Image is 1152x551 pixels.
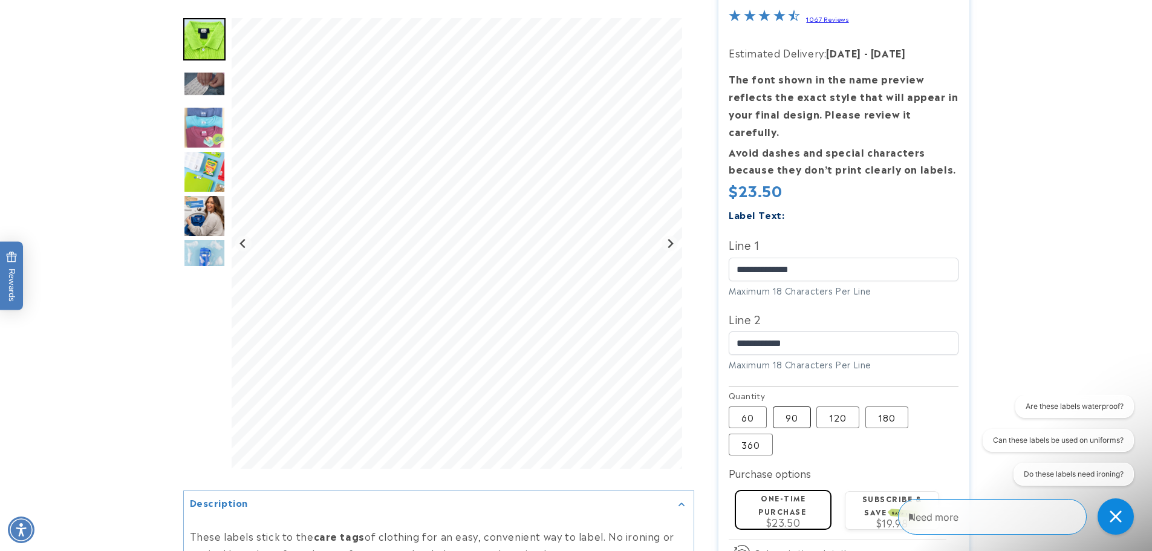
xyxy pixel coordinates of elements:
iframe: Gorgias live chat conversation starters [972,395,1140,497]
label: 360 [729,434,773,455]
button: Next slide [662,235,678,252]
label: 90 [773,406,811,428]
img: Stick N' Wear® Labels - Label Land [183,18,226,60]
div: Accessibility Menu [8,517,34,543]
iframe: Sign Up via Text for Offers [10,454,153,491]
label: Line 1 [729,235,958,254]
div: Go to slide 7 [183,239,226,281]
legend: Quantity [729,390,766,402]
label: Line 2 [729,309,958,328]
summary: Description [184,491,694,518]
div: Go to slide 3 [183,62,226,105]
button: Previous slide [235,235,252,252]
label: 60 [729,406,767,428]
strong: [DATE] [871,45,906,60]
img: null [183,71,226,96]
label: 120 [816,406,859,428]
label: Purchase options [729,466,811,480]
h2: Description [190,497,249,509]
span: $23.50 [729,179,783,201]
strong: - [864,45,868,60]
img: Stick N' Wear® Labels - Label Land [183,106,226,149]
label: Subscribe & save [862,493,922,517]
p: Estimated Delivery: [729,44,958,62]
img: Stick N' Wear® Labels - Label Land [183,151,226,193]
strong: care tags [314,529,365,543]
strong: The font shown in the name preview reflects the exact style that will appear in your final design... [729,71,958,138]
div: Maximum 18 Characters Per Line [729,284,958,297]
span: $23.50 [766,515,801,529]
div: Go to slide 5 [183,151,226,193]
div: Go to slide 4 [183,106,226,149]
div: Go to slide 6 [183,195,226,237]
span: SAVE 15% [890,509,919,518]
span: 4.7-star overall rating [729,11,800,25]
iframe: Gorgias Floating Chat [898,494,1140,539]
label: Label Text: [729,207,785,221]
label: 180 [865,406,908,428]
label: One-time purchase [758,492,806,516]
div: Go to slide 2 [183,18,226,60]
strong: [DATE] [826,45,861,60]
strong: Avoid dashes and special characters because they don’t print clearly on labels. [729,145,956,177]
span: Rewards [6,251,18,301]
a: 1067 Reviews - open in a new tab [806,15,848,23]
span: $19.98 [876,515,908,530]
div: Maximum 18 Characters Per Line [729,358,958,371]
